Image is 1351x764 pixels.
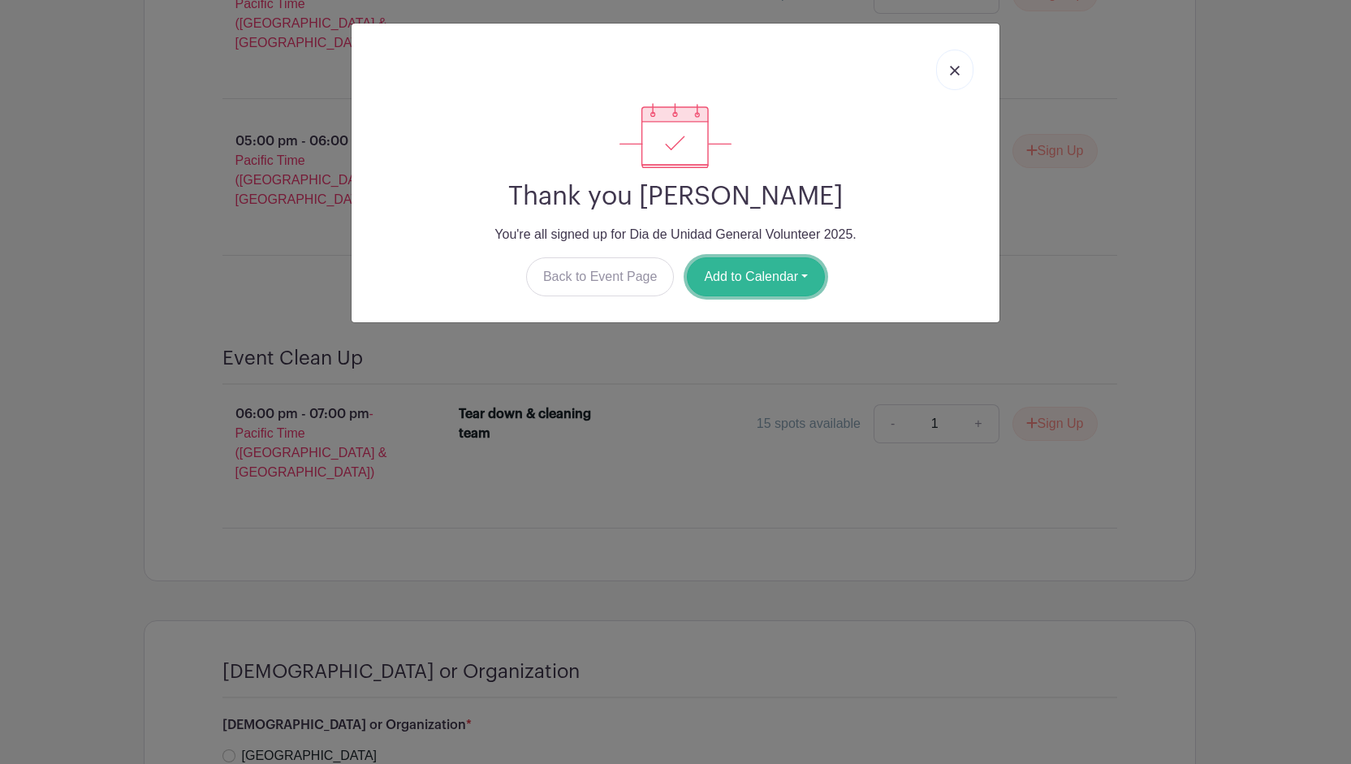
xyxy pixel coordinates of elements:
[365,225,986,244] p: You're all signed up for Dia de Unidad General Volunteer 2025.
[950,66,960,76] img: close_button-5f87c8562297e5c2d7936805f587ecaba9071eb48480494691a3f1689db116b3.svg
[619,103,732,168] img: signup_complete-c468d5dda3e2740ee63a24cb0ba0d3ce5d8a4ecd24259e683200fb1569d990c8.svg
[365,181,986,212] h2: Thank you [PERSON_NAME]
[687,257,825,296] button: Add to Calendar
[526,257,675,296] a: Back to Event Page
